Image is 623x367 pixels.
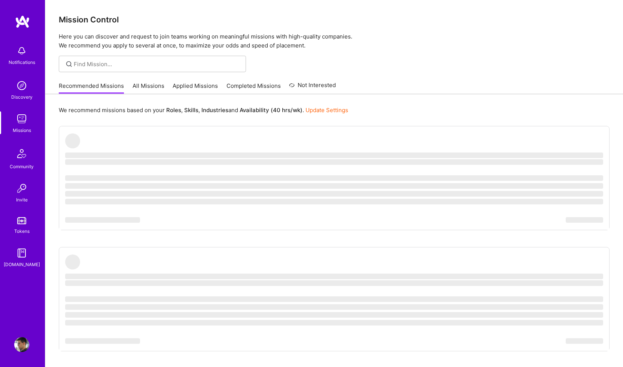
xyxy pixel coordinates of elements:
div: Invite [16,196,28,204]
input: Find Mission... [74,60,240,68]
div: Notifications [9,58,35,66]
img: Community [13,145,31,163]
p: Here you can discover and request to join teams working on meaningful missions with high-quality ... [59,32,610,50]
a: User Avatar [12,337,31,352]
img: teamwork [14,111,29,126]
div: Tokens [14,227,30,235]
img: tokens [17,217,26,224]
div: Discovery [11,93,33,101]
a: Not Interested [289,81,336,94]
h3: Mission Control [59,15,610,24]
a: All Missions [133,82,164,94]
p: We recommend missions based on your , , and . [59,106,348,114]
b: Industries [201,107,228,114]
img: bell [14,43,29,58]
a: Recommended Missions [59,82,124,94]
b: Availability (40 hrs/wk) [240,107,303,114]
img: guide book [14,246,29,260]
img: Invite [14,181,29,196]
a: Completed Missions [227,82,281,94]
div: Community [10,163,34,170]
div: [DOMAIN_NAME] [4,260,40,268]
img: discovery [14,78,29,93]
a: Update Settings [306,107,348,114]
a: Applied Missions [173,82,218,94]
img: User Avatar [14,337,29,352]
b: Skills [184,107,198,114]
div: Missions [13,126,31,134]
i: icon SearchGrey [65,60,73,68]
b: Roles [166,107,181,114]
img: logo [15,15,30,28]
